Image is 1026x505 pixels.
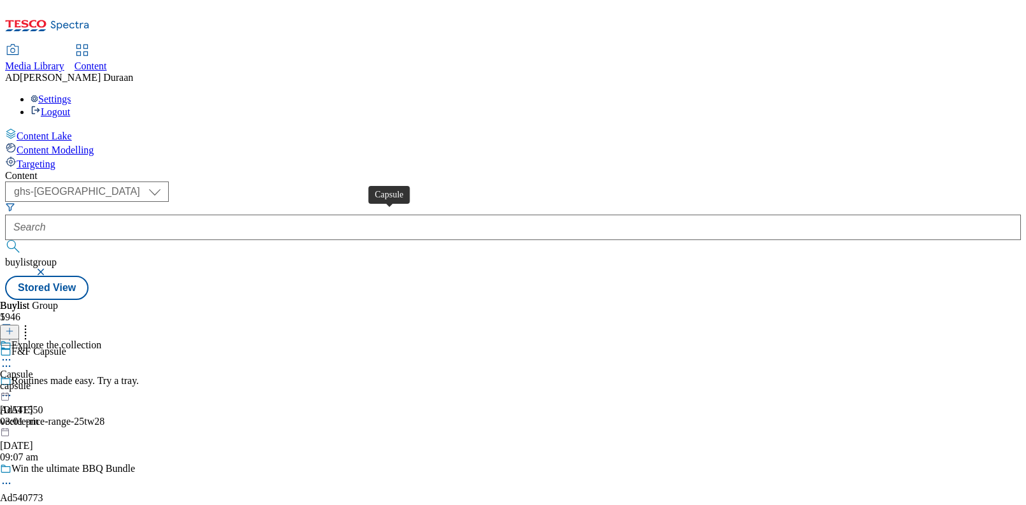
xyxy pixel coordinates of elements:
a: Settings [31,94,71,104]
svg: Search Filters [5,202,15,212]
div: Win the ultimate BBQ Bundle [11,463,135,474]
span: Content Modelling [17,145,94,155]
a: Content [75,45,107,72]
div: Explore the collection [11,339,101,351]
a: Logout [31,106,70,117]
a: Content Lake [5,128,1021,142]
span: buylistgroup [5,257,57,267]
input: Search [5,215,1021,240]
div: Content [5,170,1021,181]
span: [PERSON_NAME] Duraan [20,72,133,83]
span: Content [75,60,107,71]
span: Media Library [5,60,64,71]
a: Media Library [5,45,64,72]
span: Content Lake [17,131,72,141]
span: AD [5,72,20,83]
a: Targeting [5,156,1021,170]
button: Stored View [5,276,89,300]
a: Content Modelling [5,142,1021,156]
span: Targeting [17,159,55,169]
